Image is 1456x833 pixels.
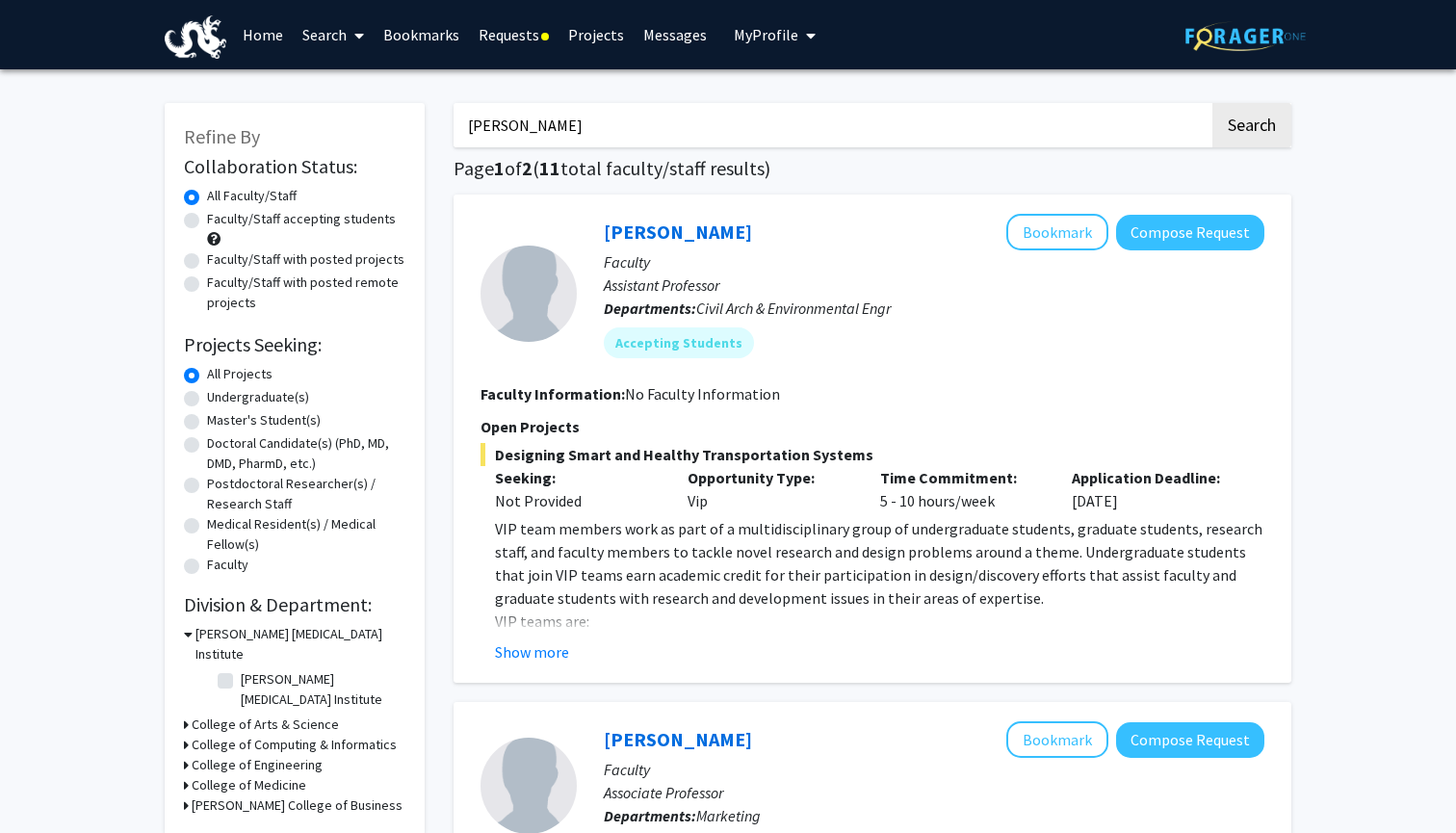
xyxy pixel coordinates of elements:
[165,15,226,59] img: Drexel University Logo
[604,727,752,751] a: [PERSON_NAME]
[207,186,297,206] label: All Faculty/Staff
[696,299,891,318] span: Civil Arch & Environmental Engr
[604,250,1264,273] p: Faculty
[481,415,1264,438] p: Open Projects
[539,156,560,180] span: 11
[184,593,405,616] h2: Division & Department:
[207,474,405,514] label: Postdoctoral Researcher(s) / Research Staff
[192,755,323,775] h3: College of Engineering
[184,124,260,148] span: Refine By
[481,443,1264,466] span: Designing Smart and Healthy Transportation Systems
[469,1,559,68] a: Requests
[207,364,273,384] label: All Projects
[625,384,780,403] span: No Faculty Information
[207,273,405,313] label: Faculty/Staff with posted remote projects
[495,640,569,664] button: Show more
[195,624,405,664] h3: [PERSON_NAME] [MEDICAL_DATA] Institute
[207,514,405,555] label: Medical Resident(s) / Medical Fellow(s)
[604,220,752,244] a: [PERSON_NAME]
[481,384,625,403] b: Faculty Information:
[866,466,1058,512] div: 5 - 10 hours/week
[495,610,1264,633] p: VIP teams are:
[1072,466,1235,489] p: Application Deadline:
[374,1,469,68] a: Bookmarks
[241,669,401,710] label: [PERSON_NAME] [MEDICAL_DATA] Institute
[1212,103,1291,147] button: Search
[880,466,1044,489] p: Time Commitment:
[688,466,851,489] p: Opportunity Type:
[192,775,306,795] h3: College of Medicine
[495,466,659,489] p: Seeking:
[1057,466,1250,512] div: [DATE]
[559,1,634,68] a: Projects
[293,1,374,68] a: Search
[192,715,339,735] h3: College of Arts & Science
[604,781,1264,804] p: Associate Professor
[192,735,397,755] h3: College of Computing & Informatics
[634,1,716,68] a: Messages
[1116,722,1264,758] button: Compose Request to Chen Wang
[454,157,1291,180] h1: Page of ( total faculty/staff results)
[207,387,309,407] label: Undergraduate(s)
[233,1,293,68] a: Home
[454,103,1209,147] input: Search Keywords
[495,489,659,512] div: Not Provided
[696,806,761,825] span: Marketing
[604,758,1264,781] p: Faculty
[734,25,798,44] span: My Profile
[1116,215,1264,250] button: Compose Request to Zhiwei Chen
[495,517,1264,610] p: VIP team members work as part of a multidisciplinary group of undergraduate students, graduate st...
[604,299,696,318] b: Departments:
[207,209,396,229] label: Faculty/Staff accepting students
[184,155,405,178] h2: Collaboration Status:
[1185,21,1306,51] img: ForagerOne Logo
[1006,214,1108,250] button: Add Zhiwei Chen to Bookmarks
[184,333,405,356] h2: Projects Seeking:
[522,156,533,180] span: 2
[14,746,82,819] iframe: Chat
[494,156,505,180] span: 1
[207,555,248,575] label: Faculty
[604,806,696,825] b: Departments:
[207,433,405,474] label: Doctoral Candidate(s) (PhD, MD, DMD, PharmD, etc.)
[604,273,1264,297] p: Assistant Professor
[1006,721,1108,758] button: Add Chen Wang to Bookmarks
[604,327,754,358] mat-chip: Accepting Students
[207,410,321,430] label: Master's Student(s)
[207,249,404,270] label: Faculty/Staff with posted projects
[192,795,403,816] h3: [PERSON_NAME] College of Business
[673,466,866,512] div: Vip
